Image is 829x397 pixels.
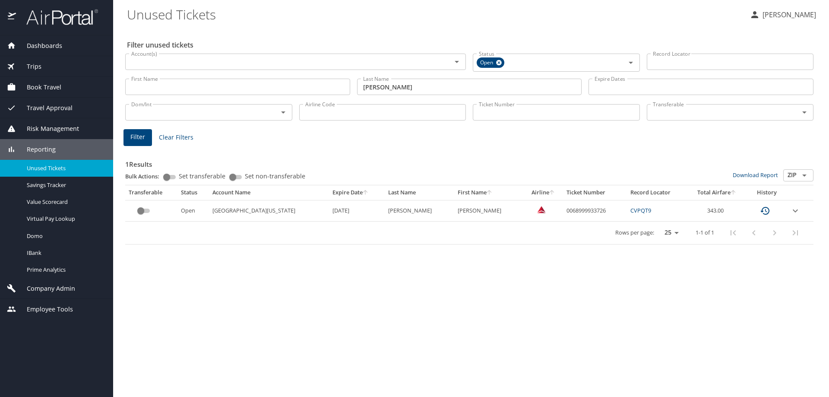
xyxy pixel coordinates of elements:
[27,181,103,189] span: Savings Tracker
[731,190,737,196] button: sort
[27,249,103,257] span: IBank
[177,185,209,200] th: Status
[127,1,743,28] h1: Unused Tickets
[16,305,73,314] span: Employee Tools
[155,130,197,146] button: Clear Filters
[477,58,498,67] span: Open
[563,200,627,221] td: 0068999933726
[537,205,546,214] img: Delta Airlines
[454,185,524,200] th: First Name
[630,206,651,214] a: CVPQT9
[329,185,385,200] th: Expire Date
[16,83,61,92] span: Book Travel
[16,145,56,154] span: Reporting
[125,185,813,245] table: custom pagination table
[123,129,152,146] button: Filter
[798,169,810,181] button: Open
[27,198,103,206] span: Value Scorecard
[487,190,493,196] button: sort
[746,7,820,22] button: [PERSON_NAME]
[159,132,193,143] span: Clear Filters
[627,185,687,200] th: Record Locator
[790,206,801,216] button: expand row
[658,226,682,239] select: rows per page
[451,56,463,68] button: Open
[277,106,289,118] button: Open
[130,132,145,143] span: Filter
[8,9,17,25] img: icon-airportal.png
[385,200,454,221] td: [PERSON_NAME]
[125,154,813,169] h3: 1 Results
[385,185,454,200] th: Last Name
[27,164,103,172] span: Unused Tickets
[16,62,41,71] span: Trips
[563,185,627,200] th: Ticket Number
[209,200,329,221] td: [GEOGRAPHIC_DATA][US_STATE]
[625,57,637,69] button: Open
[16,124,79,133] span: Risk Management
[177,200,209,221] td: Open
[125,172,166,180] p: Bulk Actions:
[129,189,174,197] div: Transferable
[798,106,810,118] button: Open
[454,200,524,221] td: [PERSON_NAME]
[747,185,787,200] th: History
[17,9,98,25] img: airportal-logo.png
[16,41,62,51] span: Dashboards
[127,38,815,52] h2: Filter unused tickets
[687,200,747,221] td: 343.00
[687,185,747,200] th: Total Airfare
[363,190,369,196] button: sort
[245,173,305,179] span: Set non-transferable
[16,103,73,113] span: Travel Approval
[209,185,329,200] th: Account Name
[16,284,75,293] span: Company Admin
[733,171,778,179] a: Download Report
[329,200,385,221] td: [DATE]
[477,57,504,68] div: Open
[27,215,103,223] span: Virtual Pay Lookup
[27,232,103,240] span: Domo
[549,190,555,196] button: sort
[615,230,654,235] p: Rows per page:
[523,185,563,200] th: Airline
[179,173,225,179] span: Set transferable
[696,230,714,235] p: 1-1 of 1
[760,10,816,20] p: [PERSON_NAME]
[27,266,103,274] span: Prime Analytics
